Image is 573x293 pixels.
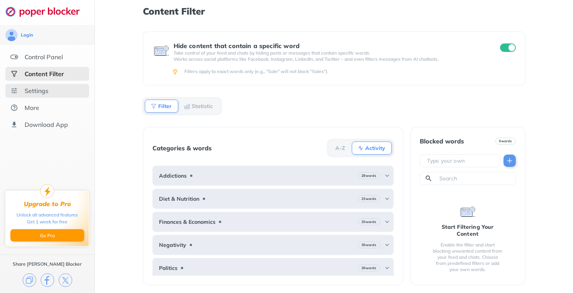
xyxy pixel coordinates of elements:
[25,53,63,61] div: Control Panel
[361,242,376,248] b: 30 words
[158,104,172,108] b: Filter
[499,138,512,144] b: 0 words
[40,184,54,198] img: upgrade-to-pro.svg
[24,200,71,208] div: Upgrade to Pro
[184,68,515,75] div: Filters apply to exact words only (e.g., "Sale" will not block "Sales").
[361,196,376,201] b: 23 words
[335,146,345,150] b: A-Z
[10,53,18,61] img: features.svg
[174,56,486,62] p: Works across social platforms like Facebook, Instagram, LinkedIn, and Twitter – and even filters ...
[159,173,187,179] b: Addictions
[152,145,212,151] div: Categories & words
[27,218,68,225] div: Get 1 week for free
[21,32,33,38] div: Login
[13,261,82,267] div: Share [PERSON_NAME] Blocker
[25,70,64,78] div: Content Filter
[10,104,18,112] img: about.svg
[5,29,18,41] img: avatar.svg
[174,50,486,56] p: Take control of your feed and chats by hiding posts or messages that contain specific words.
[17,211,78,218] div: Unlock all advanced features
[159,242,186,248] b: Negativity
[361,173,376,178] b: 29 words
[10,70,18,78] img: social-selected.svg
[361,265,376,271] b: 26 words
[41,273,54,287] img: facebook.svg
[184,103,190,109] img: Statistic
[10,121,18,128] img: download-app.svg
[159,219,215,225] b: Finances & Economics
[143,6,525,16] h1: Content Filter
[25,104,39,112] div: More
[159,196,199,202] b: Diet & Nutrition
[25,121,68,128] div: Download App
[439,175,512,182] input: Search
[192,104,213,108] b: Statistic
[10,229,84,241] button: Go Pro
[358,145,364,151] img: Activity
[151,103,157,109] img: Filter
[432,223,503,237] div: Start Filtering Your Content
[432,242,503,273] div: Enable the filter and start blocking unwanted content from your feed and chats. Choose from prede...
[25,87,48,95] div: Settings
[59,273,72,287] img: x.svg
[361,219,376,225] b: 25 words
[23,273,36,287] img: copy.svg
[174,42,486,49] div: Hide content that contain a specific word
[426,157,497,165] input: Type your own
[5,6,88,17] img: logo-webpage.svg
[365,146,385,150] b: Activity
[10,87,18,95] img: settings.svg
[159,265,177,271] b: Politics
[420,138,464,145] div: Blocked words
